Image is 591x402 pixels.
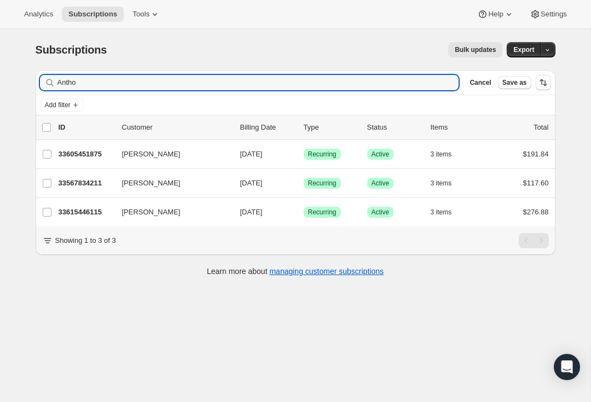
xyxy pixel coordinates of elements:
[308,208,337,217] span: Recurring
[523,179,549,187] span: $117.60
[122,122,231,133] p: Customer
[519,233,549,248] nav: Pagination
[523,150,549,158] span: $191.84
[513,45,534,54] span: Export
[59,149,113,160] p: 33605451875
[308,179,337,188] span: Recurring
[269,267,384,276] a: managing customer subscriptions
[431,205,464,220] button: 3 items
[59,122,549,133] div: IDCustomerBilling DateTypeStatusItemsTotal
[541,10,567,19] span: Settings
[523,208,549,216] span: $276.88
[240,208,263,216] span: [DATE]
[59,176,549,191] div: 33567834211[PERSON_NAME][DATE]SuccessRecurringSuccessActive3 items$117.60
[68,10,117,19] span: Subscriptions
[372,208,390,217] span: Active
[57,75,459,90] input: Filter subscribers
[431,150,452,159] span: 3 items
[122,149,181,160] span: [PERSON_NAME]
[240,150,263,158] span: [DATE]
[470,78,491,87] span: Cancel
[471,7,520,22] button: Help
[59,178,113,189] p: 33567834211
[534,122,548,133] p: Total
[536,75,551,90] button: Sort the results
[498,76,531,89] button: Save as
[372,179,390,188] span: Active
[59,207,113,218] p: 33615446115
[308,150,337,159] span: Recurring
[372,150,390,159] span: Active
[431,122,485,133] div: Items
[126,7,167,22] button: Tools
[18,7,60,22] button: Analytics
[122,178,181,189] span: [PERSON_NAME]
[240,179,263,187] span: [DATE]
[24,10,53,19] span: Analytics
[36,44,107,56] span: Subscriptions
[455,45,496,54] span: Bulk updates
[367,122,422,133] p: Status
[115,203,225,221] button: [PERSON_NAME]
[115,174,225,192] button: [PERSON_NAME]
[62,7,124,22] button: Subscriptions
[45,101,71,109] span: Add filter
[40,98,84,112] button: Add filter
[55,235,116,246] p: Showing 1 to 3 of 3
[115,145,225,163] button: [PERSON_NAME]
[554,354,580,380] div: Open Intercom Messenger
[431,176,464,191] button: 3 items
[502,78,527,87] span: Save as
[122,207,181,218] span: [PERSON_NAME]
[59,147,549,162] div: 33605451875[PERSON_NAME][DATE]SuccessRecurringSuccessActive3 items$191.84
[304,122,358,133] div: Type
[431,208,452,217] span: 3 items
[465,76,495,89] button: Cancel
[488,10,503,19] span: Help
[207,266,384,277] p: Learn more about
[132,10,149,19] span: Tools
[59,122,113,133] p: ID
[523,7,573,22] button: Settings
[448,42,502,57] button: Bulk updates
[507,42,541,57] button: Export
[431,179,452,188] span: 3 items
[240,122,295,133] p: Billing Date
[431,147,464,162] button: 3 items
[59,205,549,220] div: 33615446115[PERSON_NAME][DATE]SuccessRecurringSuccessActive3 items$276.88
